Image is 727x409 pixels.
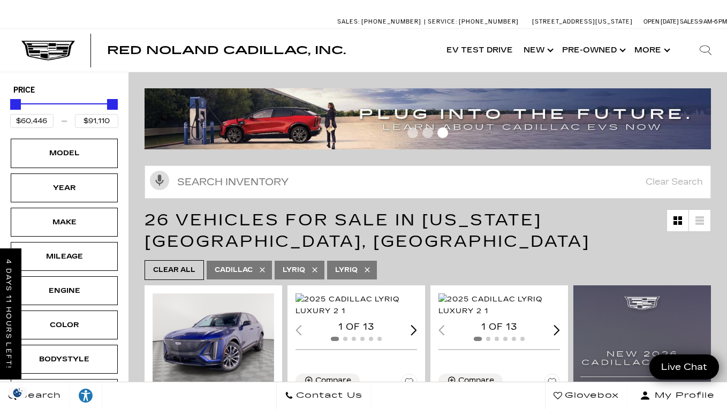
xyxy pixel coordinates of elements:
img: Cadillac Dark Logo with Cadillac White Text [21,41,75,61]
a: Grid View [667,210,688,231]
a: New [518,29,557,72]
svg: Click to toggle on voice search [150,171,169,190]
span: Service: [428,18,457,25]
div: MakeMake [11,208,118,237]
span: [PHONE_NUMBER] [361,18,421,25]
section: Click to Open Cookie Consent Modal [5,387,30,398]
span: Lyriq [283,263,305,277]
div: EngineEngine [11,276,118,305]
a: Glovebox [545,382,627,409]
div: Year [37,182,91,194]
div: Maximum Price [107,99,118,110]
a: [STREET_ADDRESS][US_STATE] [532,18,633,25]
h5: Price [13,86,115,95]
div: Price [10,95,118,128]
div: 1 of 13 [438,321,560,333]
div: ModelModel [11,139,118,168]
input: Minimum [10,114,54,128]
span: Cadillac [215,263,253,277]
div: Next slide [411,325,417,335]
div: Make [37,216,91,228]
div: 1 / 2 [438,293,560,317]
a: Contact Us [276,382,371,409]
span: Glovebox [562,388,619,403]
div: Mileage [37,251,91,262]
a: Explore your accessibility options [70,382,102,409]
div: 1 / 2 [153,293,274,384]
input: Search Inventory [145,165,711,199]
span: Search [17,388,61,403]
div: Engine [37,285,91,297]
span: Sales: [680,18,699,25]
div: Compare [315,376,351,385]
a: Service: [PHONE_NUMBER] [424,19,521,25]
a: Sales: [PHONE_NUMBER] [337,19,424,25]
div: YearYear [11,173,118,202]
span: 9 AM-6 PM [699,18,727,25]
span: Go to slide 1 [407,127,418,138]
div: BodystyleBodystyle [11,345,118,374]
div: Next slide [554,325,560,335]
img: Opt-Out Icon [5,387,30,398]
a: EV Test Drive [441,29,518,72]
div: Color [37,319,91,331]
a: Live Chat [649,354,719,380]
div: Compare [458,376,494,385]
div: TrimTrim [11,379,118,408]
div: Search [684,29,727,72]
span: Go to slide 3 [437,127,448,138]
span: [PHONE_NUMBER] [459,18,519,25]
button: Compare Vehicle [296,374,360,388]
input: Maximum [75,114,118,128]
span: Go to slide 2 [422,127,433,138]
span: Clear All [153,263,195,277]
span: LYRIQ [335,263,358,277]
div: 1 of 13 [296,321,417,333]
span: Red Noland Cadillac, Inc. [107,44,346,57]
button: Save Vehicle [544,374,560,394]
div: Explore your accessibility options [70,388,102,404]
img: 2025 Cadillac LYRIQ Luxury 2 1 [296,293,417,317]
div: Minimum Price [10,99,21,110]
img: 2025 Cadillac LYRIQ Luxury 2 1 [438,293,560,317]
span: 26 Vehicles for Sale in [US_STATE][GEOGRAPHIC_DATA], [GEOGRAPHIC_DATA] [145,210,590,251]
span: Sales: [337,18,360,25]
div: Model [37,147,91,159]
div: Bodystyle [37,353,91,365]
span: Live Chat [656,361,713,373]
button: More [629,29,673,72]
img: 2025 Cadillac LYRIQ Sport 1 1 [153,293,274,384]
button: Save Vehicle [401,374,417,394]
img: ev-blog-post-banners4 [145,88,711,149]
a: Pre-Owned [557,29,629,72]
button: Open user profile menu [627,382,727,409]
div: MileageMileage [11,242,118,271]
a: Red Noland Cadillac, Inc. [107,45,346,56]
span: My Profile [650,388,715,403]
span: Open [DATE] [643,18,679,25]
span: Contact Us [293,388,362,403]
button: Compare Vehicle [438,374,503,388]
div: ColorColor [11,310,118,339]
div: 1 / 2 [296,293,417,317]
